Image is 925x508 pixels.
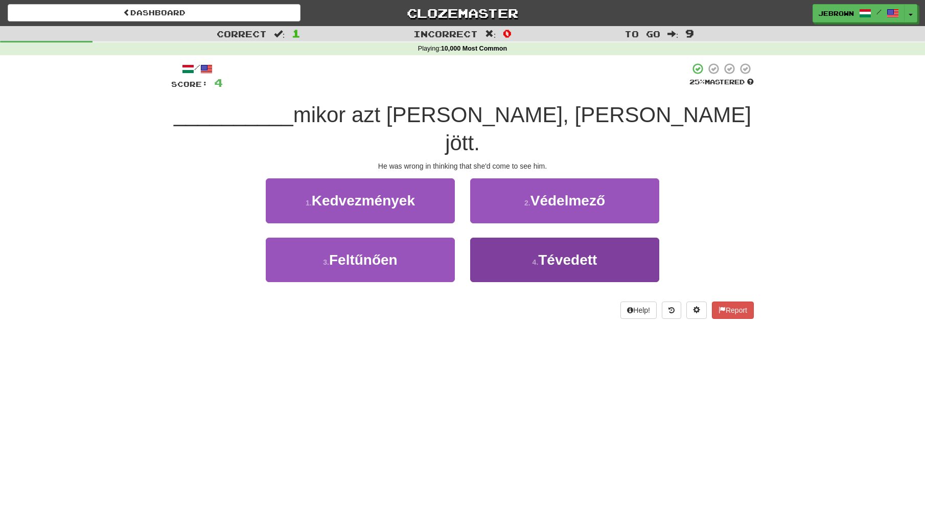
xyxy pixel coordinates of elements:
[538,252,597,268] span: Tévedett
[171,161,754,171] div: He was wrong in thinking that she'd come to see him.
[524,199,530,207] small: 2 .
[214,76,223,89] span: 4
[292,27,300,39] span: 1
[712,302,754,319] button: Report
[470,238,659,282] button: 4.Tévedett
[813,4,905,22] a: jebrown /
[689,78,705,86] span: 25 %
[530,193,605,209] span: Védelmező
[171,80,208,88] span: Score:
[662,302,681,319] button: Round history (alt+y)
[625,29,660,39] span: To go
[266,238,455,282] button: 3.Feltűnően
[533,258,539,266] small: 4 .
[413,29,478,39] span: Incorrect
[274,30,285,38] span: :
[503,27,512,39] span: 0
[667,30,679,38] span: :
[689,78,754,87] div: Mastered
[685,27,694,39] span: 9
[316,4,609,22] a: Clozemaster
[620,302,657,319] button: Help!
[441,45,507,52] strong: 10,000 Most Common
[171,62,223,75] div: /
[293,103,751,155] span: mikor azt [PERSON_NAME], [PERSON_NAME] jött.
[485,30,496,38] span: :
[174,103,293,127] span: __________
[306,199,312,207] small: 1 .
[876,8,882,15] span: /
[312,193,415,209] span: Kedvezmények
[818,9,854,18] span: jebrown
[217,29,267,39] span: Correct
[266,178,455,223] button: 1.Kedvezmények
[329,252,398,268] span: Feltűnően
[8,4,300,21] a: Dashboard
[323,258,329,266] small: 3 .
[470,178,659,223] button: 2.Védelmező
